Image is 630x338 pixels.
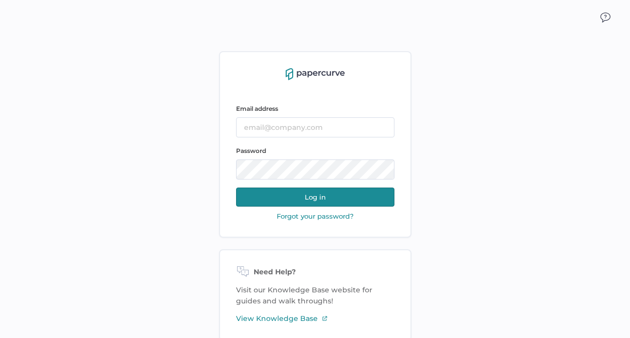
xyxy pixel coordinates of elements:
span: Password [236,147,266,154]
div: Need Help? [236,266,394,278]
img: external-link-icon-3.58f4c051.svg [322,315,328,321]
span: Email address [236,105,278,112]
button: Log in [236,188,394,207]
img: papercurve-logo-colour.7244d18c.svg [286,68,345,80]
img: need-help-icon.d526b9f7.svg [236,266,250,278]
button: Forgot your password? [274,212,357,221]
input: email@company.com [236,117,394,137]
span: View Knowledge Base [236,313,318,324]
img: icon_chat.2bd11823.svg [600,13,610,23]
